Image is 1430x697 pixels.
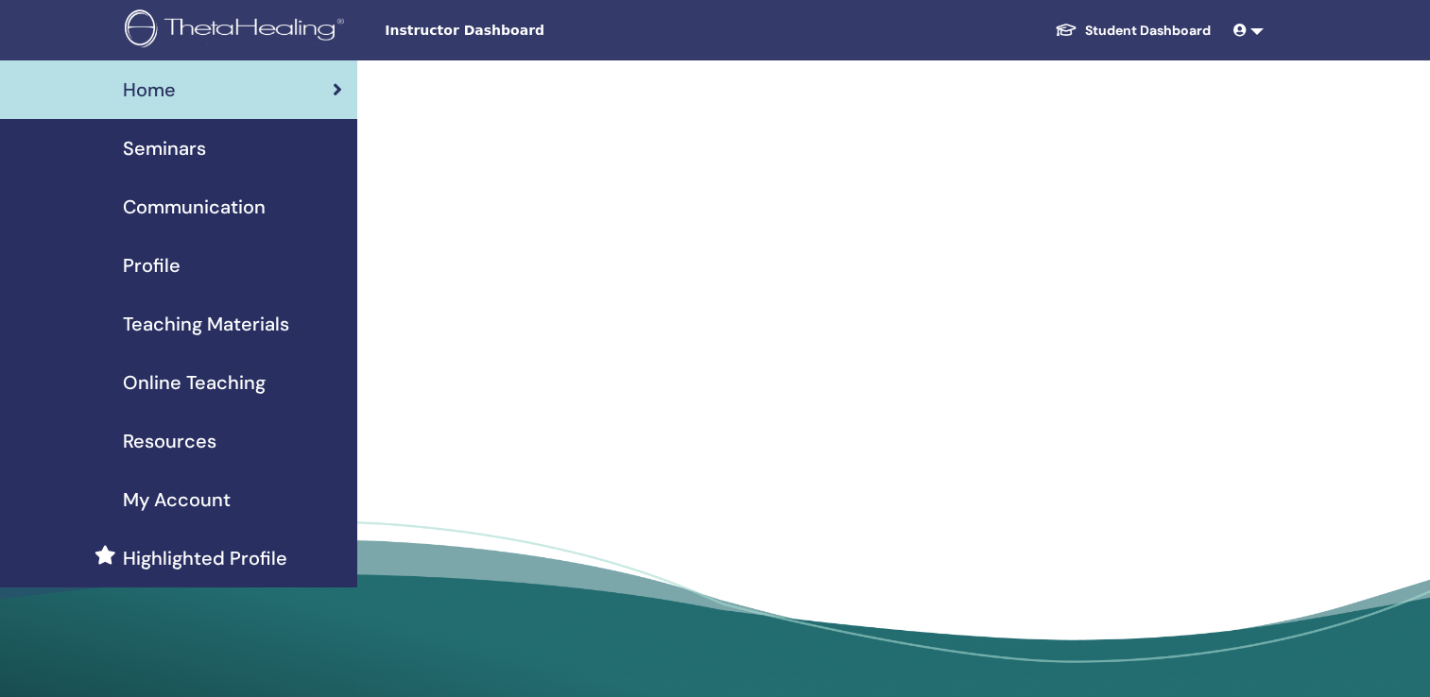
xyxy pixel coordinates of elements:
[123,310,289,338] span: Teaching Materials
[123,485,231,514] span: My Account
[385,21,668,41] span: Instructor Dashboard
[125,9,351,52] img: logo.png
[123,251,181,280] span: Profile
[123,427,216,455] span: Resources
[123,193,266,221] span: Communication
[1055,22,1077,38] img: graduation-cap-white.svg
[123,544,287,572] span: Highlighted Profile
[123,76,176,104] span: Home
[123,134,206,162] span: Seminars
[123,368,266,397] span: Online Teaching
[1040,13,1226,48] a: Student Dashboard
